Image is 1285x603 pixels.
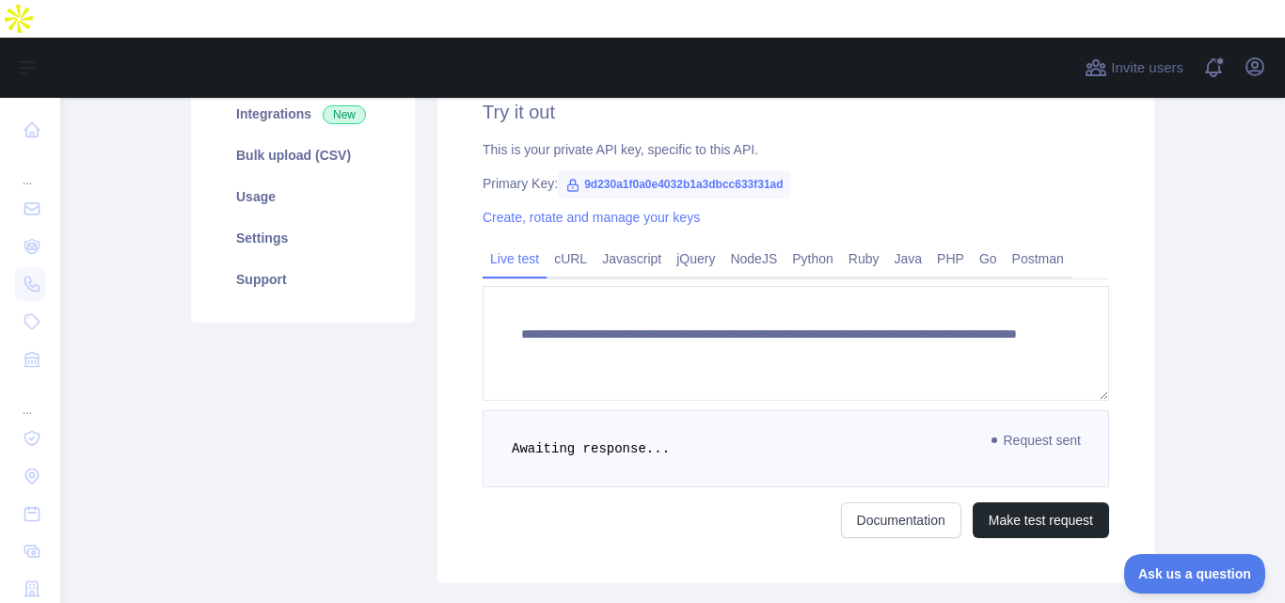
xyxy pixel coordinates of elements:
[1124,554,1266,594] iframe: Toggle Customer Support
[841,244,887,274] a: Ruby
[669,244,722,274] a: jQuery
[483,210,700,225] a: Create, rotate and manage your keys
[558,170,791,198] span: 9d230a1f0a0e4032b1a3dbcc633f31ad
[929,244,972,274] a: PHP
[214,135,392,176] a: Bulk upload (CSV)
[841,502,961,538] a: Documentation
[973,502,1109,538] button: Make test request
[1111,57,1183,79] span: Invite users
[1005,244,1071,274] a: Postman
[983,429,1091,452] span: Request sent
[785,244,841,274] a: Python
[512,441,670,456] span: Awaiting response...
[214,176,392,217] a: Usage
[214,259,392,300] a: Support
[15,380,45,418] div: ...
[15,151,45,188] div: ...
[214,217,392,259] a: Settings
[887,244,930,274] a: Java
[595,244,669,274] a: Javascript
[972,244,1005,274] a: Go
[483,140,1109,159] div: This is your private API key, specific to this API.
[1081,53,1187,83] button: Invite users
[483,99,1109,125] h2: Try it out
[483,244,547,274] a: Live test
[547,244,595,274] a: cURL
[483,174,1109,193] div: Primary Key:
[323,105,366,124] span: New
[722,244,785,274] a: NodeJS
[214,93,392,135] a: Integrations New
